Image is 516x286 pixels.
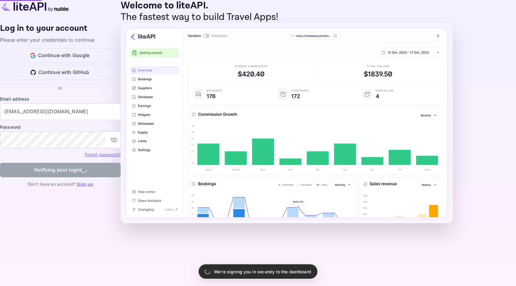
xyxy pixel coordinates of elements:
button: toggle password visibility [108,134,120,146]
a: Sign up [77,182,93,187]
p: or [58,85,62,91]
p: The fastest way to build Travel Apps! [121,11,453,23]
a: Forget password? [85,151,121,157]
a: Forget password? [85,152,121,157]
p: We're signing you in securely to the dashboard [214,268,311,275]
img: liteAPI Dashboard Preview [121,23,453,223]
